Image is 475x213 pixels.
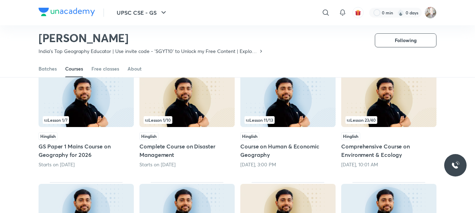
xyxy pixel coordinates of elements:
div: Complete Course on Disaster Management [139,71,235,168]
a: About [128,60,142,77]
div: infocontainer [345,116,432,124]
button: avatar [352,7,364,18]
button: UPSC CSE - GS [112,6,172,20]
div: left [144,116,230,124]
img: Thumbnail [139,72,235,127]
span: Lesson 23 / 40 [347,118,376,122]
h2: [PERSON_NAME] [39,31,264,45]
img: streak [397,9,404,16]
div: infosection [345,116,432,124]
img: SAURABH KUTHYAL [425,7,436,19]
img: Company Logo [39,8,95,16]
img: avatar [355,9,361,16]
h5: Course on Human & Economic Geography [240,142,336,159]
div: infosection [43,116,130,124]
div: Courses [65,65,83,72]
a: Batches [39,60,57,77]
span: Hinglish [341,132,360,140]
span: Lesson 1 / 7 [44,118,68,122]
span: Following [395,37,417,44]
span: Lesson 11 / 13 [246,118,273,122]
p: India's Top Geography Educator | Use invite code - 'SGYT10' to Unlock my Free Content | Explore t... [39,48,258,55]
div: infosection [245,116,331,124]
div: infocontainer [43,116,130,124]
div: Comprehensive Course on Environment & Ecology [341,71,436,168]
span: Hinglish [39,132,57,140]
span: Hinglish [139,132,158,140]
div: Starts on Oct 8 [139,161,235,168]
img: Thumbnail [240,72,336,127]
div: Course on Human & Economic Geography [240,71,336,168]
img: Thumbnail [39,72,134,127]
h5: Comprehensive Course on Environment & Ecology [341,142,436,159]
div: left [245,116,331,124]
div: left [345,116,432,124]
div: infosection [144,116,230,124]
h5: Complete Course on Disaster Management [139,142,235,159]
div: infocontainer [144,116,230,124]
div: GS Paper 1 Mains Course on Geography for 2026 [39,71,134,168]
div: Tomorrow, 3:00 PM [240,161,336,168]
img: Thumbnail [341,72,436,127]
div: Tomorrow, 10:01 AM [341,161,436,168]
span: Lesson 1 / 10 [145,118,171,122]
div: Free classes [91,65,119,72]
h5: GS Paper 1 Mains Course on Geography for 2026 [39,142,134,159]
div: Batches [39,65,57,72]
button: Following [375,33,436,47]
div: infocontainer [245,116,331,124]
div: Starts on Nov 3 [39,161,134,168]
div: About [128,65,142,72]
img: ttu [451,161,460,169]
div: left [43,116,130,124]
span: Hinglish [240,132,259,140]
a: Company Logo [39,8,95,18]
a: Free classes [91,60,119,77]
a: Courses [65,60,83,77]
